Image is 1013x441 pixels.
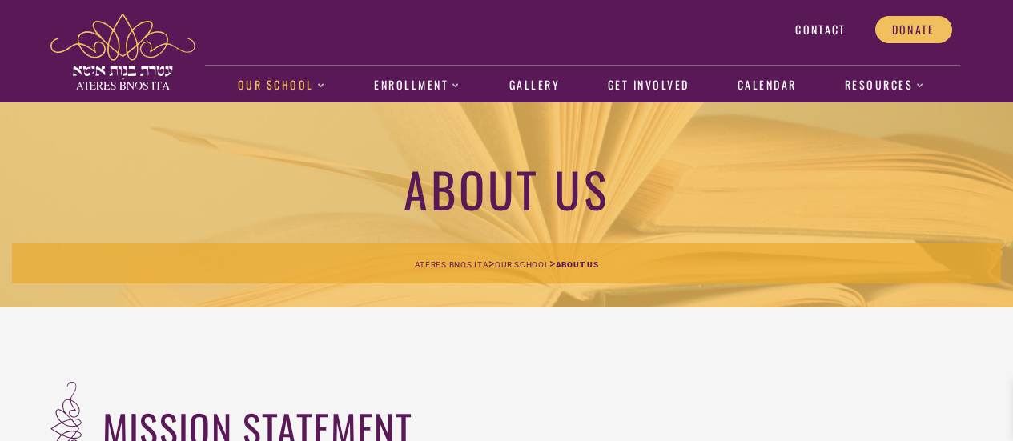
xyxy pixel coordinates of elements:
[836,67,934,104] a: Resources
[500,67,568,104] a: Gallery
[875,16,952,43] a: Donate
[729,67,805,104] a: Calendar
[495,260,549,269] span: Our School
[495,257,549,270] a: Our School
[778,16,862,43] a: Contact
[892,22,935,37] span: Donate
[415,257,489,270] a: Ateres Bnos Ita
[556,260,599,269] span: About us
[50,13,195,90] img: ateres
[366,67,469,104] a: Enrollment
[12,158,1001,218] h1: About us
[229,67,334,104] a: Our School
[12,243,1001,283] div: > >
[795,22,846,37] span: Contact
[599,67,697,104] a: Get Involved
[415,260,489,269] span: Ateres Bnos Ita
